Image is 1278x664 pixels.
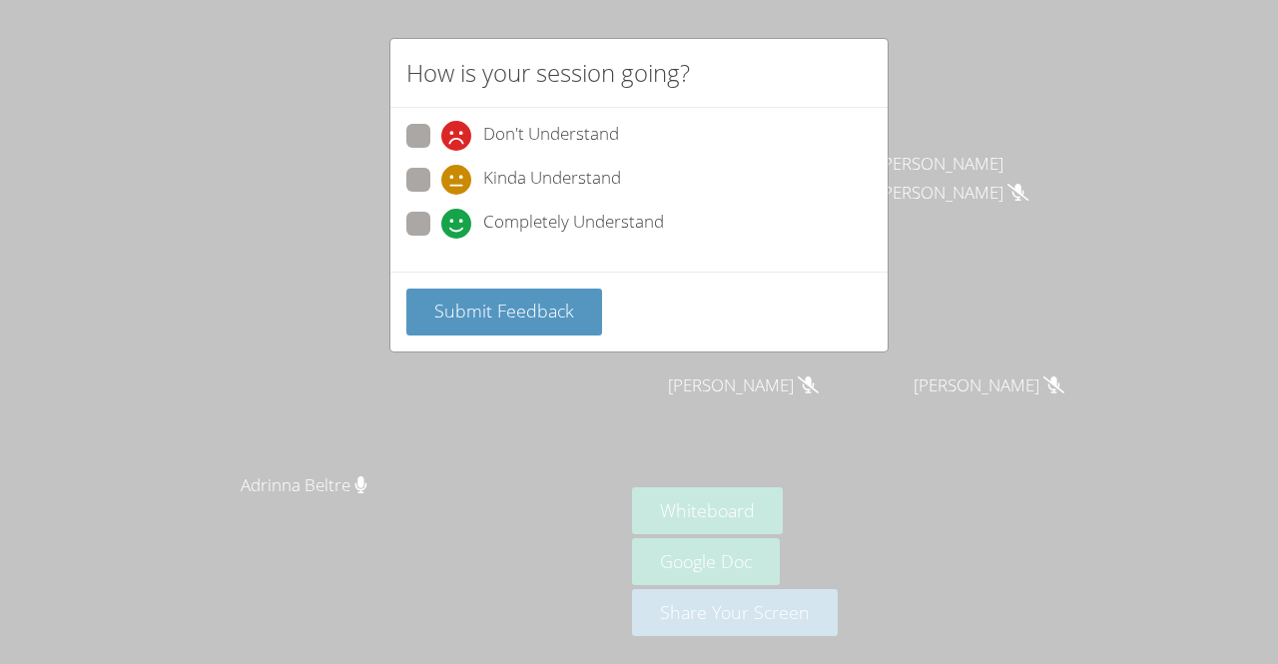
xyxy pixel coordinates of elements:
[406,55,690,91] h2: How is your session going?
[434,299,574,323] span: Submit Feedback
[483,121,619,151] span: Don't Understand
[483,165,621,195] span: Kinda Understand
[406,289,602,335] button: Submit Feedback
[483,209,664,239] span: Completely Understand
